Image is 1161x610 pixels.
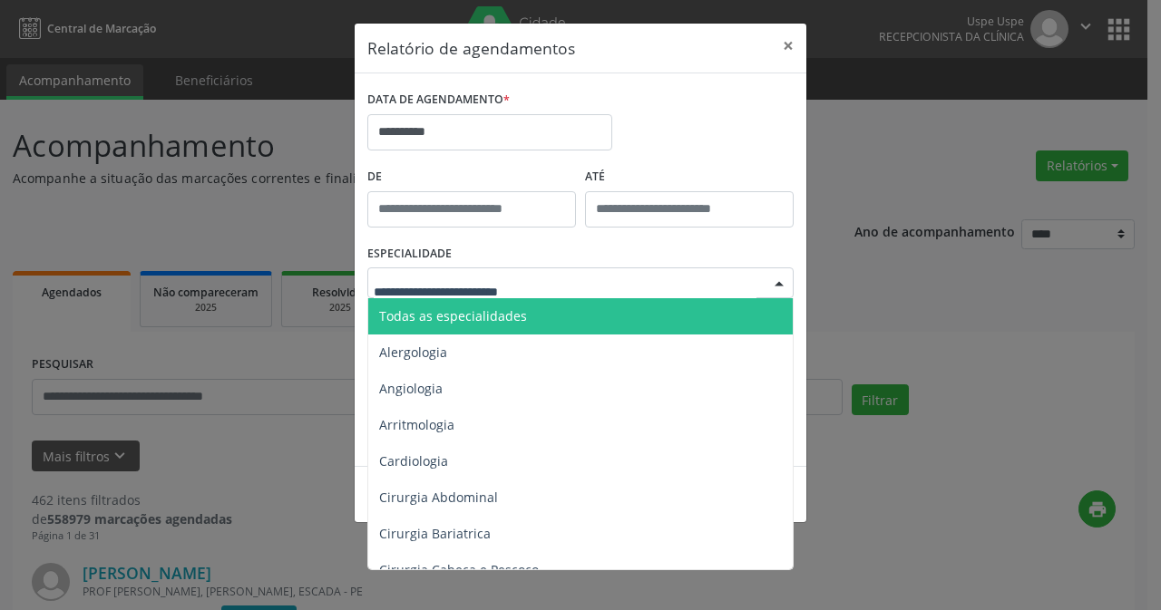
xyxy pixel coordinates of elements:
span: Cardiologia [379,452,448,470]
span: Cirurgia Abdominal [379,489,498,506]
span: Alergologia [379,344,447,361]
label: DATA DE AGENDAMENTO [367,86,510,114]
span: Todas as especialidades [379,307,527,324]
h5: Relatório de agendamentos [367,36,575,60]
span: Arritmologia [379,416,454,433]
label: De [367,163,576,191]
span: Angiologia [379,380,443,397]
span: Cirurgia Bariatrica [379,525,491,542]
label: ATÉ [585,163,794,191]
span: Cirurgia Cabeça e Pescoço [379,561,539,578]
label: ESPECIALIDADE [367,240,452,268]
button: Close [770,24,806,68]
